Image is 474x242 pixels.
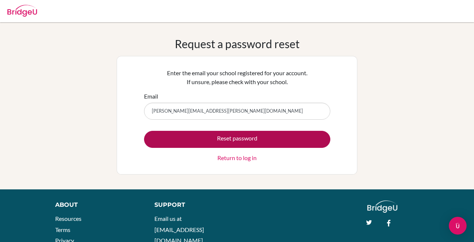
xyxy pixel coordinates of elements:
div: Support [154,200,230,209]
a: Terms [55,226,70,233]
a: Return to log in [217,153,257,162]
h1: Request a password reset [175,37,300,50]
a: Resources [55,215,81,222]
div: Open Intercom Messenger [449,217,467,235]
p: Enter the email your school registered for your account. If unsure, please check with your school. [144,69,330,86]
button: Reset password [144,131,330,148]
div: About [55,200,138,209]
img: logo_white@2x-f4f0deed5e89b7ecb1c2cc34c3e3d731f90f0f143d5ea2071677605dd97b5244.png [367,200,397,213]
img: Bridge-U [7,5,37,17]
label: Email [144,92,158,101]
